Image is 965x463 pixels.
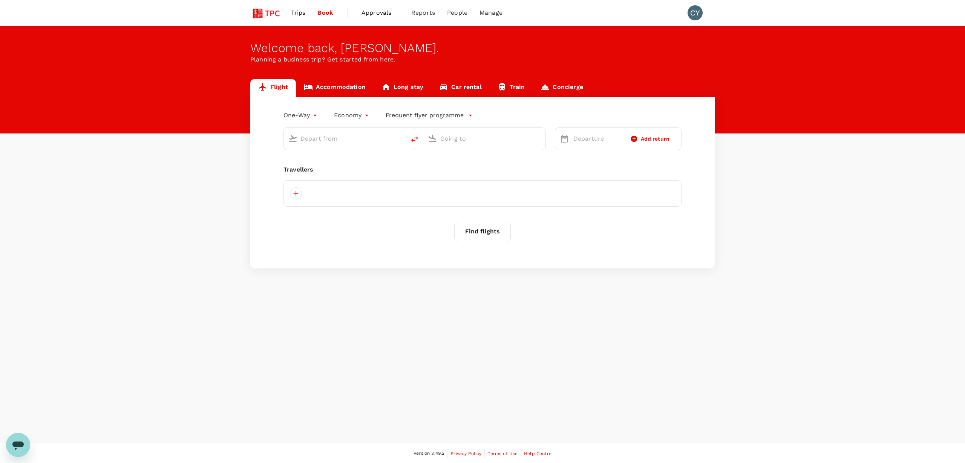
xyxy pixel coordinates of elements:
a: Terms of Use [488,449,518,458]
input: Depart from [300,133,390,144]
a: Flight [250,79,296,97]
button: Open [400,138,402,139]
a: Help Centre [524,449,551,458]
span: Reports [411,8,435,17]
p: Departure [573,134,618,143]
div: Welcome back , [PERSON_NAME] . [250,41,715,55]
span: Manage [479,8,502,17]
span: Version 3.49.2 [414,450,444,457]
input: Going to [440,133,530,144]
span: Book [317,8,333,17]
img: Tsao Pao Chee Group Pte Ltd [250,5,285,21]
span: Trips [291,8,306,17]
a: Privacy Policy [451,449,481,458]
a: Accommodation [296,79,374,97]
button: Frequent flyer programme [386,111,473,120]
a: Long stay [374,79,431,97]
a: Concierge [533,79,591,97]
button: delete [406,130,424,148]
p: Planning a business trip? Get started from here. [250,55,715,64]
div: Travellers [283,165,682,174]
span: Help Centre [524,451,551,456]
span: Approvals [361,8,399,17]
span: Terms of Use [488,451,518,456]
span: People [447,8,467,17]
iframe: Button to launch messaging window [6,433,30,457]
div: Economy [334,109,371,121]
p: Frequent flyer programme [386,111,464,120]
span: Add return [641,135,670,143]
button: Open [540,138,542,139]
span: Privacy Policy [451,451,481,456]
a: Train [490,79,533,97]
div: CY [688,5,703,20]
a: Car rental [431,79,490,97]
div: One-Way [283,109,319,121]
button: Find flights [454,222,511,241]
